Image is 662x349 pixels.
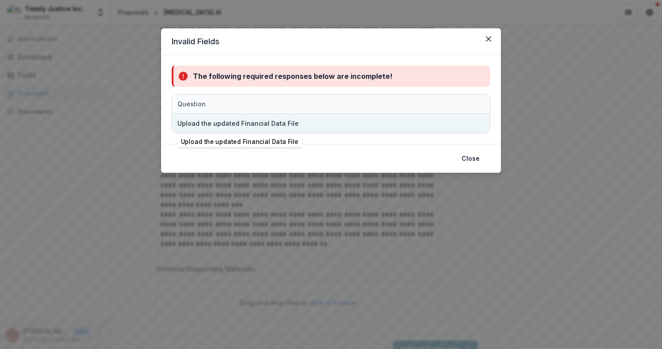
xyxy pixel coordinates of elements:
[193,71,393,81] div: The following required responses below are incomplete!
[172,99,211,109] div: Question
[177,119,299,128] div: Upload the updated Financial Data File
[161,28,501,55] header: Invalid Fields
[172,94,393,113] div: Question
[456,151,485,166] button: Close
[481,32,496,46] button: Close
